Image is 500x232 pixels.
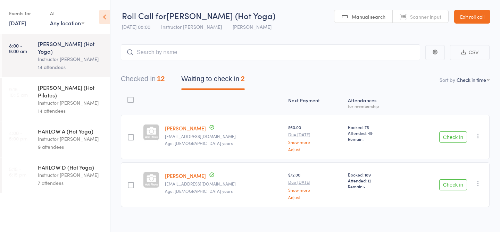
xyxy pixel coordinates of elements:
time: 8:00 - 9:00 am [9,43,27,54]
button: Check in [439,131,467,143]
a: Exit roll call [454,10,490,24]
div: Instructor [PERSON_NAME] [38,99,104,107]
a: 5:15 -6:15 pmHARLOW D (Hot Yoga)Instructor [PERSON_NAME]7 attendees [2,157,110,193]
div: Instructor [PERSON_NAME] [38,55,104,63]
a: [DATE] [9,19,26,27]
div: At [50,8,84,19]
span: Age: [DEMOGRAPHIC_DATA] years [165,188,233,194]
a: 9:15 -10:15 am[PERSON_NAME] (Hot Pilates)Instructor [PERSON_NAME]14 attendees [2,78,110,121]
span: Remain: [348,183,401,189]
div: $72.00 [288,172,342,199]
a: Show more [288,188,342,192]
div: HARLOW A (Hot Yoga) [38,127,104,135]
button: Waiting to check in2 [181,71,244,90]
button: Check in [439,179,467,190]
div: 14 attendees [38,107,104,115]
div: 2 [241,75,244,83]
a: [PERSON_NAME] [165,124,206,132]
span: Age: [DEMOGRAPHIC_DATA] years [165,140,233,146]
button: CSV [450,45,490,60]
span: Remain: [348,136,401,142]
a: Adjust [288,195,342,199]
div: Instructor [PERSON_NAME] [38,171,104,179]
div: Atten­dances [345,93,404,112]
a: Adjust [288,147,342,152]
span: [PERSON_NAME] [233,23,272,30]
span: Scanner input [410,13,441,20]
div: Next Payment [285,93,345,112]
small: Remjwoods@gmail.com [165,134,282,139]
a: 8:00 -9:00 am[PERSON_NAME] (Hot Yoga)Instructor [PERSON_NAME]14 attendees [2,34,110,77]
button: Checked in12 [121,71,165,90]
span: - [364,183,366,189]
time: 9:15 - 10:15 am [9,86,28,97]
small: Due [DATE] [288,180,342,184]
span: Booked: 75 [348,124,401,130]
span: Instructor [PERSON_NAME] [161,23,222,30]
time: 4:00 - 5:00 pm [9,130,27,141]
div: 7 attendees [38,179,104,187]
span: Attended: 49 [348,130,401,136]
a: 4:00 -5:00 pmHARLOW A (Hot Yoga)Instructor [PERSON_NAME]9 attendees [2,121,110,157]
div: HARLOW D (Hot Yoga) [38,163,104,171]
div: 9 attendees [38,143,104,151]
input: Search by name [121,44,420,60]
a: [PERSON_NAME] [165,172,206,179]
small: Due [DATE] [288,132,342,137]
div: 14 attendees [38,63,104,71]
div: 12 [157,75,165,83]
span: Booked: 189 [348,172,401,178]
div: [PERSON_NAME] (Hot Pilates) [38,84,104,99]
div: $60.00 [288,124,342,152]
div: Check in time [457,76,486,83]
div: Events for [9,8,43,19]
label: Sort by [440,76,455,83]
span: Attended: 12 [348,178,401,183]
div: for membership [348,104,401,108]
div: [PERSON_NAME] (Hot Yoga) [38,40,104,55]
div: Instructor [PERSON_NAME] [38,135,104,143]
span: Roll Call for [122,10,166,21]
time: 5:15 - 6:15 pm [9,166,26,177]
span: [DATE] 08:00 [122,23,150,30]
div: Any location [50,19,84,27]
span: - [364,136,366,142]
small: davina_miranda@yahoo.com [165,181,282,186]
span: Manual search [352,13,385,20]
span: [PERSON_NAME] (Hot Yoga) [166,10,275,21]
a: Show more [288,140,342,144]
